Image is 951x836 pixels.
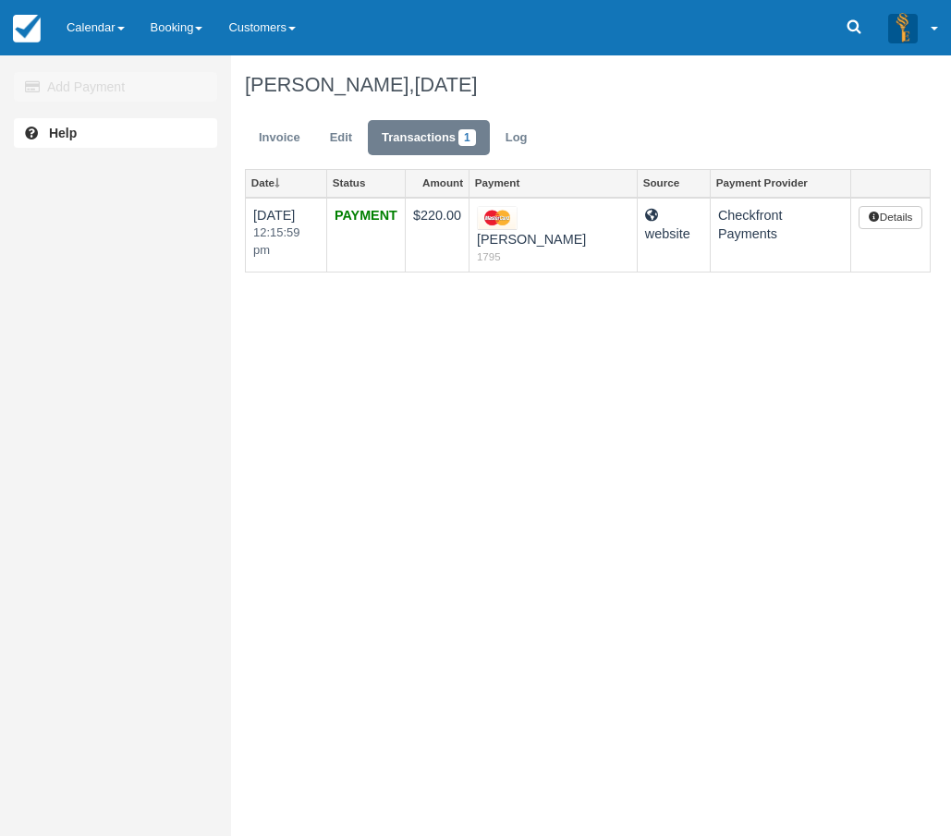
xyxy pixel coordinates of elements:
[406,170,469,196] a: Amount
[637,198,710,273] td: website
[859,206,921,230] button: Details
[469,198,637,273] td: [PERSON_NAME]
[253,224,319,259] em: 12:15:59 pm
[14,118,217,148] a: Help
[638,170,710,196] a: Source
[245,120,314,156] a: Invoice
[49,126,77,140] b: Help
[245,74,931,96] h1: [PERSON_NAME],
[477,206,518,231] img: mastercard.png
[246,170,326,196] a: Date
[335,208,397,223] strong: PAYMENT
[327,170,405,196] a: Status
[492,120,542,156] a: Log
[414,73,477,96] span: [DATE]
[246,198,327,273] td: [DATE]
[477,249,629,264] em: 1795
[888,13,918,42] img: A3
[368,120,490,156] a: Transactions1
[458,129,476,146] span: 1
[316,120,366,156] a: Edit
[13,15,41,42] img: checkfront-main-nav-mini-logo.png
[469,170,637,196] a: Payment
[405,198,469,273] td: $220.00
[710,198,851,273] td: Checkfront Payments
[711,170,851,196] a: Payment Provider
